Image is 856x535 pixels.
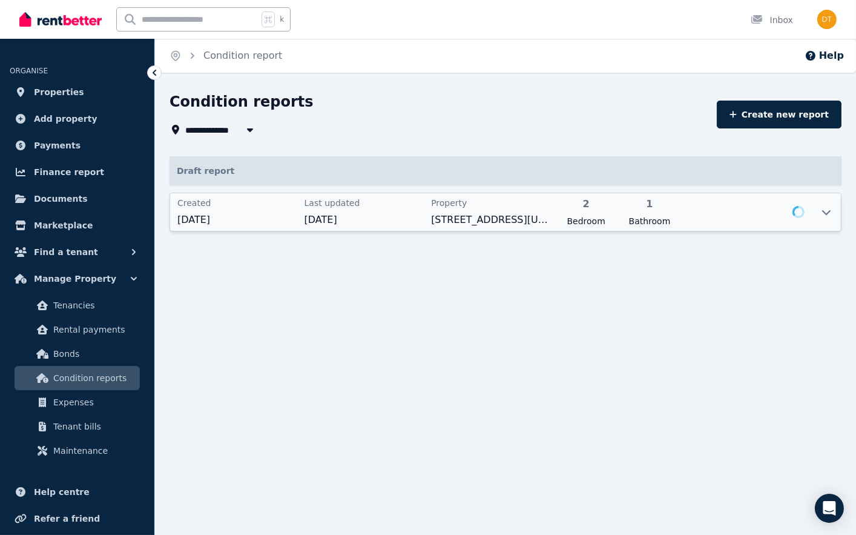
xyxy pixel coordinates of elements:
[10,160,145,184] a: Finance report
[10,133,145,158] a: Payments
[280,15,284,24] span: k
[203,50,282,61] a: Condition report
[15,414,140,439] a: Tenant bills
[15,317,140,342] a: Rental payments
[53,444,135,458] span: Maintenance
[10,107,145,131] a: Add property
[622,215,678,227] span: Bathroom
[53,395,135,410] span: Expenses
[34,245,98,259] span: Find a tenant
[305,197,424,209] span: Last updated
[10,67,48,75] span: ORGANISE
[170,92,314,111] h1: Condition reports
[15,293,140,317] a: Tenancies
[751,14,793,26] div: Inbox
[305,213,424,227] span: [DATE]
[431,197,551,209] span: Property
[170,156,841,185] p: Draft report
[15,439,140,463] a: Maintenance
[622,197,678,211] span: 1
[34,138,81,153] span: Payments
[34,218,93,233] span: Marketplace
[53,322,135,337] span: Rental payments
[15,342,140,366] a: Bonds
[155,39,297,73] nav: Breadcrumb
[34,271,116,286] span: Manage Property
[10,80,145,104] a: Properties
[10,187,145,211] a: Documents
[10,480,145,504] a: Help centre
[431,213,551,227] span: [STREET_ADDRESS][US_STATE]
[15,390,140,414] a: Expenses
[53,371,135,385] span: Condition reports
[34,165,104,179] span: Finance report
[558,215,614,227] span: Bedroom
[34,111,97,126] span: Add property
[558,197,614,211] span: 2
[177,197,297,209] span: Created
[34,511,100,526] span: Refer a friend
[53,347,135,361] span: Bonds
[177,213,297,227] span: [DATE]
[10,267,145,291] button: Manage Property
[19,10,102,28] img: RentBetter
[10,507,145,531] a: Refer a friend
[805,48,844,63] button: Help
[817,10,837,29] img: Kevin Mok
[10,213,145,238] a: Marketplace
[717,101,841,128] a: Create new report
[815,494,844,523] div: Open Intercom Messenger
[34,485,90,499] span: Help centre
[10,240,145,264] button: Find a tenant
[34,191,88,206] span: Documents
[53,419,135,434] span: Tenant bills
[53,298,135,313] span: Tenancies
[34,85,84,99] span: Properties
[15,366,140,390] a: Condition reports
